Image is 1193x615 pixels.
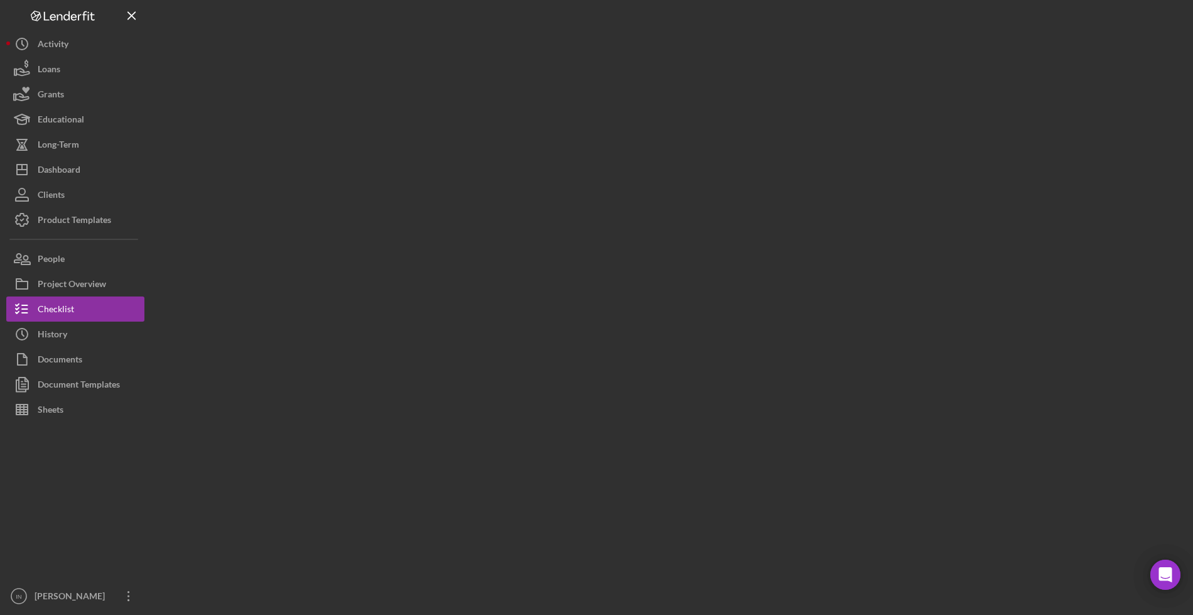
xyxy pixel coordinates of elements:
[6,297,144,322] button: Checklist
[6,157,144,182] button: Dashboard
[6,107,144,132] button: Educational
[38,372,120,400] div: Document Templates
[6,584,144,609] button: IN[PERSON_NAME]
[6,207,144,232] button: Product Templates
[16,593,22,600] text: IN
[6,322,144,347] button: History
[6,132,144,157] button: Long-Term
[6,182,144,207] button: Clients
[38,57,60,85] div: Loans
[38,246,65,275] div: People
[6,372,144,397] button: Document Templates
[38,182,65,210] div: Clients
[6,271,144,297] button: Project Overview
[6,57,144,82] button: Loans
[38,297,74,325] div: Checklist
[6,397,144,422] button: Sheets
[38,157,80,185] div: Dashboard
[38,397,63,425] div: Sheets
[1150,560,1180,590] div: Open Intercom Messenger
[38,322,67,350] div: History
[38,31,68,60] div: Activity
[6,31,144,57] button: Activity
[6,246,144,271] button: People
[6,347,144,372] button: Documents
[38,271,106,300] div: Project Overview
[38,207,111,236] div: Product Templates
[38,82,64,110] div: Grants
[38,132,79,160] div: Long-Term
[38,107,84,135] div: Educational
[31,584,113,612] div: [PERSON_NAME]
[6,82,144,107] button: Grants
[38,347,82,375] div: Documents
